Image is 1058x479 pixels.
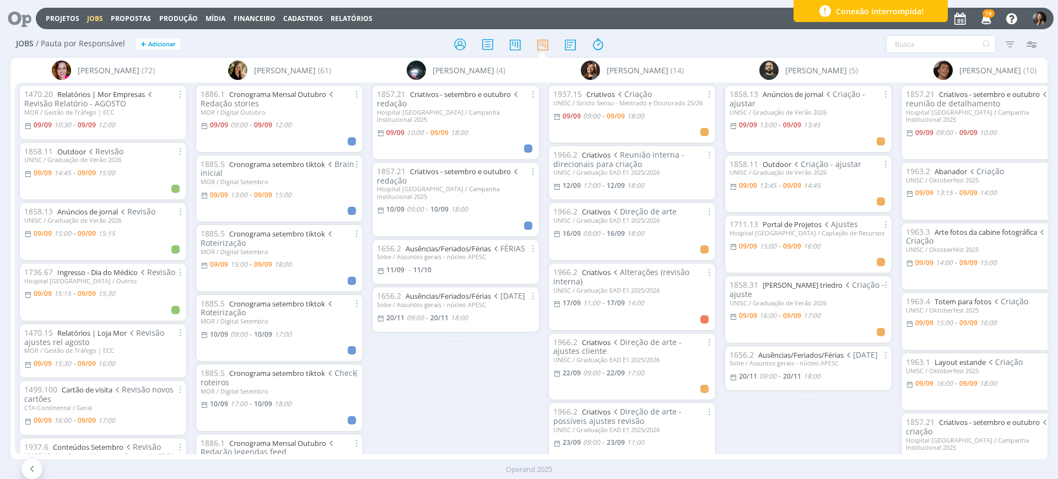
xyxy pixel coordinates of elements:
[201,317,358,325] div: MOR / Digital Setembro
[426,315,428,321] : -
[377,243,401,254] span: 1656.2
[611,206,677,217] span: Direção de arte
[280,14,326,23] button: Cadastros
[763,219,822,229] a: Portal de Projetos
[78,289,96,298] : 09/09
[803,372,821,381] : 18:00
[377,301,535,308] div: Sobe / Assuntos gerais - núcleo APESC
[24,347,182,354] div: MOR / Gestão de Tráfego | ECC
[602,182,604,189] : -
[553,89,582,99] span: 1937.15
[886,35,996,53] input: Busca
[234,14,276,23] a: Financeiro
[906,89,1049,109] span: reunião de detalhamento
[935,297,991,306] a: Totem para fotos
[730,219,758,229] span: 1711.13
[844,349,878,360] span: [DATE]
[142,64,155,76] span: (72)
[107,14,154,23] button: Propostas
[906,357,930,367] span: 1963.1
[274,330,292,339] : 17:00
[739,241,757,251] : 09/09
[553,267,577,277] span: 1966.2
[34,359,52,368] : 09/09
[201,228,334,248] span: Roteirização
[763,280,843,290] a: [PERSON_NAME] triedro
[54,289,71,298] : 15:15
[583,181,600,190] : 17:00
[553,99,711,106] div: UNISC / Stricto Sensu - Mestrado e Doutorado 25/26
[54,359,71,368] : 15:30
[54,229,71,238] : 15:00
[24,89,154,109] span: Revisão Relatório - AGOSTO
[230,330,247,339] : 09:00
[933,61,953,80] img: P
[98,229,115,238] : 15:15
[849,64,858,76] span: (5)
[936,258,953,267] : 14:00
[583,368,600,378] : 09:00
[377,89,520,109] span: redação
[24,327,164,347] span: Revisão ajustes rel agosto
[939,89,1040,99] a: Criativos - setembro e outubro
[763,159,791,169] a: Outdoor
[980,258,997,267] : 15:00
[406,244,491,254] a: Ausências/Feriados/Férias
[254,120,272,130] : 09/09
[1032,9,1047,28] button: B
[206,14,225,23] a: Mídia
[407,128,424,137] : 10:00
[451,128,468,137] : 18:00
[739,120,757,130] : 09/09
[98,359,115,368] : 16:00
[201,159,225,169] span: 1885.5
[159,14,198,23] a: Produção
[24,109,182,116] div: MOR / Gestão de Tráfego | ECC
[553,149,577,160] span: 1966.2
[98,120,115,130] : 12:00
[581,61,600,80] img: L
[377,185,535,200] div: Hospital [GEOGRAPHIC_DATA] / Campanha Institucional 2025
[759,372,776,381] : 09:00
[98,168,115,177] : 15:00
[210,330,228,339] : 10/09
[779,373,781,380] : -
[54,120,71,130] : 10:30
[229,299,325,309] a: Cronograma setembro tiktok
[1023,64,1037,76] span: (10)
[210,190,228,200] : 09/09
[906,227,1046,246] span: Criação
[730,89,865,109] span: Criação - ajustar
[254,330,272,339] : 10/09
[671,64,684,76] span: (14)
[426,206,428,213] : -
[491,243,525,254] span: FÉRIAS
[915,318,933,327] : 09/09
[377,166,520,186] span: redação
[785,64,847,76] span: [PERSON_NAME]
[86,146,123,157] span: Revisão
[54,168,71,177] : 14:45
[250,261,252,268] : -
[959,318,978,327] : 09/09
[730,159,758,169] span: 1858.11
[822,219,858,229] span: Ajustes
[730,229,887,236] div: Hospital [GEOGRAPHIC_DATA] / Captação de Recursos
[201,298,334,318] span: Roteirização
[331,14,373,23] a: Relatórios
[52,61,71,80] img: B
[730,279,884,299] span: Criação - ajuste
[915,379,933,388] : 09/09
[386,265,404,275] : 11/09
[254,64,316,76] span: [PERSON_NAME]
[607,229,625,238] : 16/09
[84,14,106,23] button: Jobs
[430,128,449,137] : 09/09
[553,206,577,217] span: 1966.2
[730,89,758,99] span: 1858.13
[42,14,83,23] button: Projetos
[46,14,79,23] a: Projetos
[229,89,326,99] a: Cronograma Mensal Outubro
[409,267,411,273] : -
[986,357,1023,367] span: Criação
